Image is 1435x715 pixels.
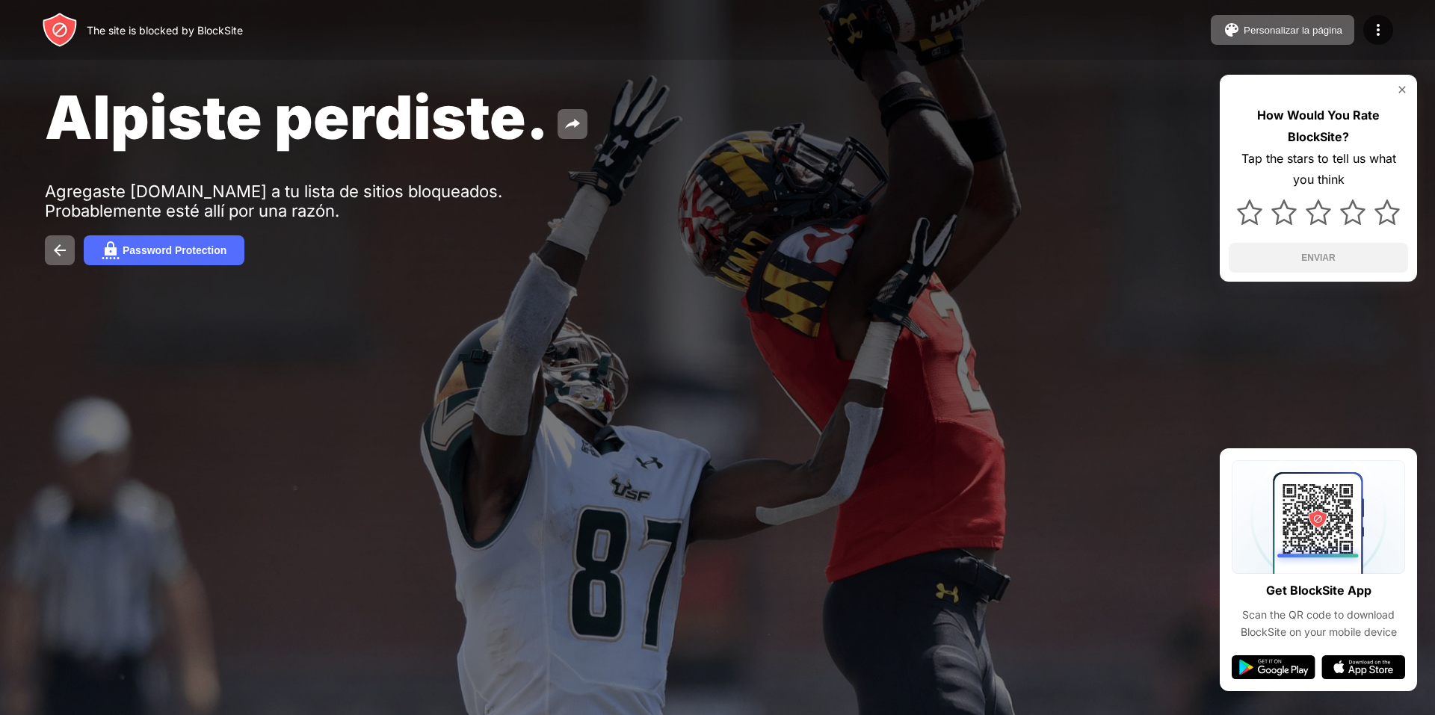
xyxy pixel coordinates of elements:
[1306,199,1331,225] img: star.svg
[45,182,507,220] div: Agregaste [DOMAIN_NAME] a tu lista de sitios bloqueados. Probablemente esté allí por una razón.
[1374,199,1400,225] img: star.svg
[1232,655,1315,679] img: google-play.svg
[123,244,226,256] div: Password Protection
[1369,21,1387,39] img: menu-icon.svg
[1229,148,1408,191] div: Tap the stars to tell us what you think
[45,81,549,153] span: Alpiste perdiste.
[1237,199,1262,225] img: star.svg
[51,241,69,259] img: back.svg
[1396,84,1408,96] img: rate-us-close.svg
[564,115,581,133] img: share.svg
[84,235,244,265] button: Password Protection
[1232,460,1405,574] img: qrcode.svg
[45,527,398,698] iframe: Banner
[1266,580,1371,601] div: Get BlockSite App
[1232,607,1405,640] div: Scan the QR code to download BlockSite on your mobile device
[87,24,243,37] div: The site is blocked by BlockSite
[102,241,120,259] img: password.svg
[1271,199,1297,225] img: star.svg
[1229,243,1408,273] button: ENVIAR
[1244,25,1342,36] div: Personalizar la página
[1321,655,1405,679] img: app-store.svg
[1211,15,1354,45] button: Personalizar la página
[42,12,78,48] img: header-logo.svg
[1340,199,1365,225] img: star.svg
[1223,21,1241,39] img: pallet.svg
[1229,105,1408,148] div: How Would You Rate BlockSite?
